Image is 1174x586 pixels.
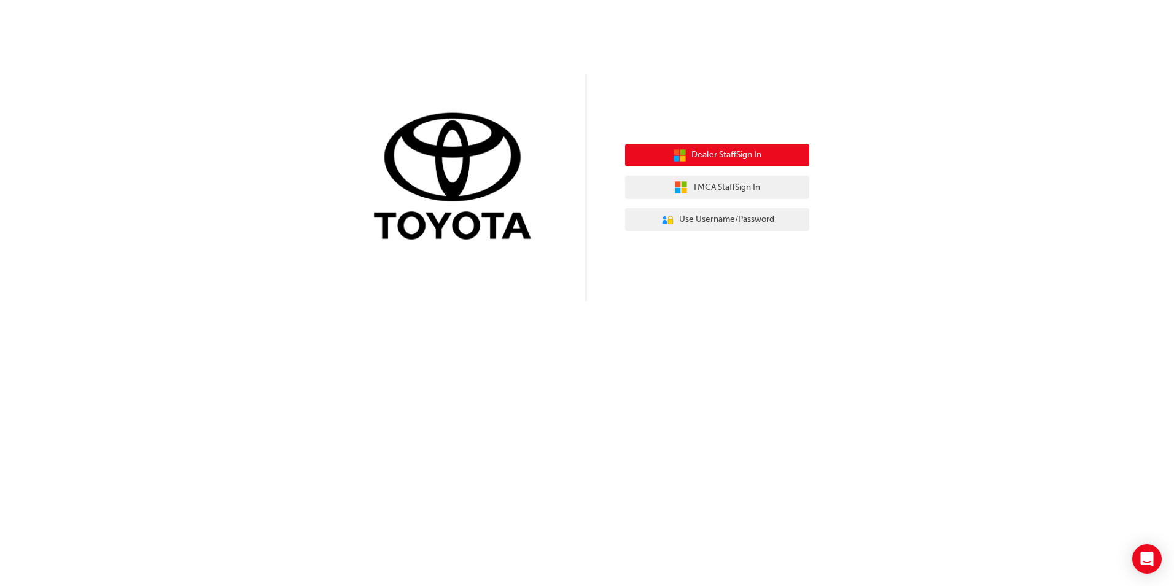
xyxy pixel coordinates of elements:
span: Use Username/Password [679,213,774,227]
span: Dealer Staff Sign In [691,148,761,162]
div: Open Intercom Messenger [1132,544,1162,574]
span: TMCA Staff Sign In [693,181,760,195]
button: Dealer StaffSign In [625,144,809,167]
button: TMCA StaffSign In [625,176,809,199]
img: Trak [365,110,549,246]
button: Use Username/Password [625,208,809,232]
